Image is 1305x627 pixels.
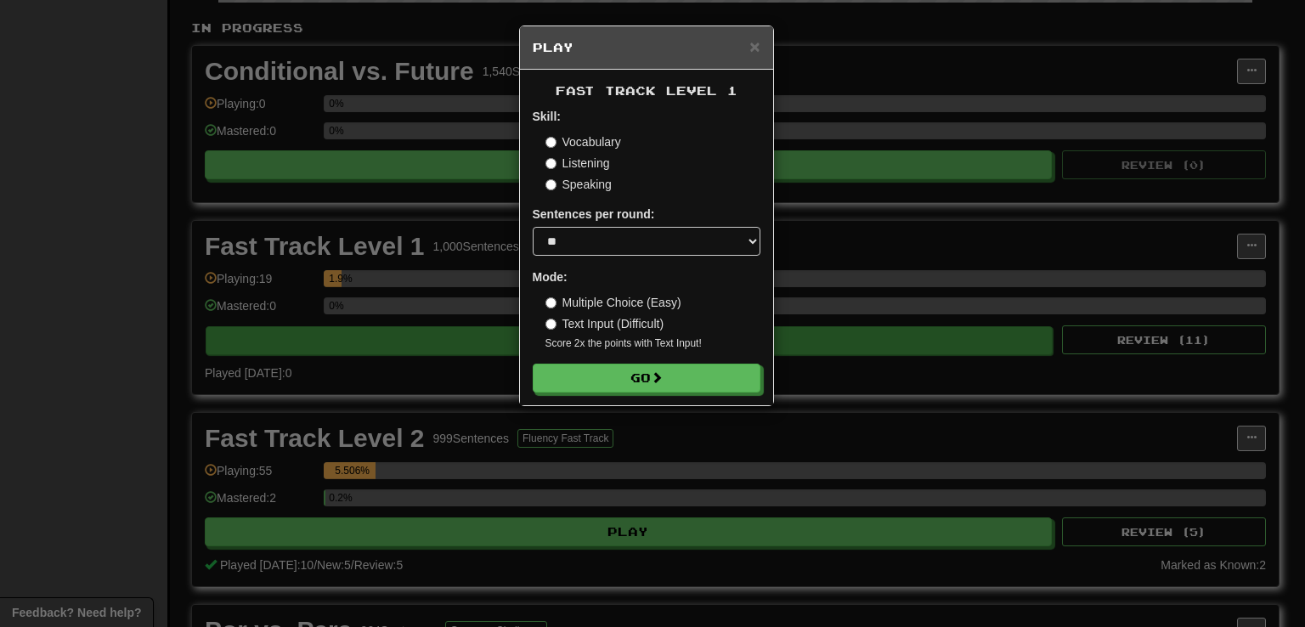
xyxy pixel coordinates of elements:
label: Multiple Choice (Easy) [545,294,681,311]
strong: Mode: [533,270,568,284]
input: Text Input (Difficult) [545,319,556,330]
input: Multiple Choice (Easy) [545,297,556,308]
input: Vocabulary [545,137,556,148]
span: Fast Track Level 1 [556,83,737,98]
strong: Skill: [533,110,561,123]
label: Speaking [545,176,612,193]
label: Text Input (Difficult) [545,315,664,332]
button: Go [533,364,760,393]
span: × [749,37,760,56]
input: Speaking [545,179,556,190]
small: Score 2x the points with Text Input ! [545,336,760,351]
label: Listening [545,155,610,172]
input: Listening [545,158,556,169]
h5: Play [533,39,760,56]
label: Sentences per round: [533,206,655,223]
label: Vocabulary [545,133,621,150]
button: Close [749,37,760,55]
